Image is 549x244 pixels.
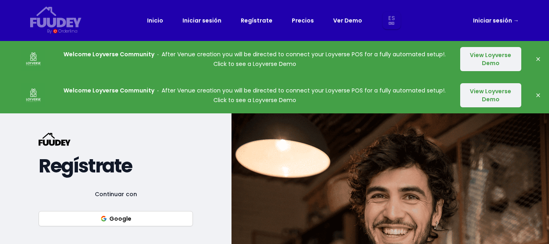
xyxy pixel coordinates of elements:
a: Precios [292,16,314,25]
p: After Venue creation you will be directed to connect your Loyverse POS for a fully automated setu... [61,86,449,105]
a: Iniciar sesión [473,16,519,25]
p: After Venue creation you will be directed to connect your Loyverse POS for a fully automated setu... [61,49,449,69]
a: Iniciar sesión [182,16,221,25]
h2: Regístrate [39,159,193,173]
a: Regístrate [241,16,272,25]
a: Ver Demo [333,16,362,25]
strong: Welcome Loyverse Community [64,50,154,58]
a: Inicio [147,16,163,25]
button: Google [39,211,193,226]
span: Continuar con [85,189,147,199]
span: → [513,16,519,25]
svg: {/* Added fill="currentColor" here */} {/* This rectangle defines the background. Its explicit fi... [30,6,82,28]
strong: Welcome Loyverse Community [64,86,154,94]
div: Orderlina [58,28,77,35]
button: View Loyverse Demo [460,47,521,71]
button: View Loyverse Demo [460,83,521,107]
div: By [47,28,51,35]
svg: {/* Added fill="currentColor" here */} {/* This rectangle defines the background. Its explicit fi... [39,133,71,146]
